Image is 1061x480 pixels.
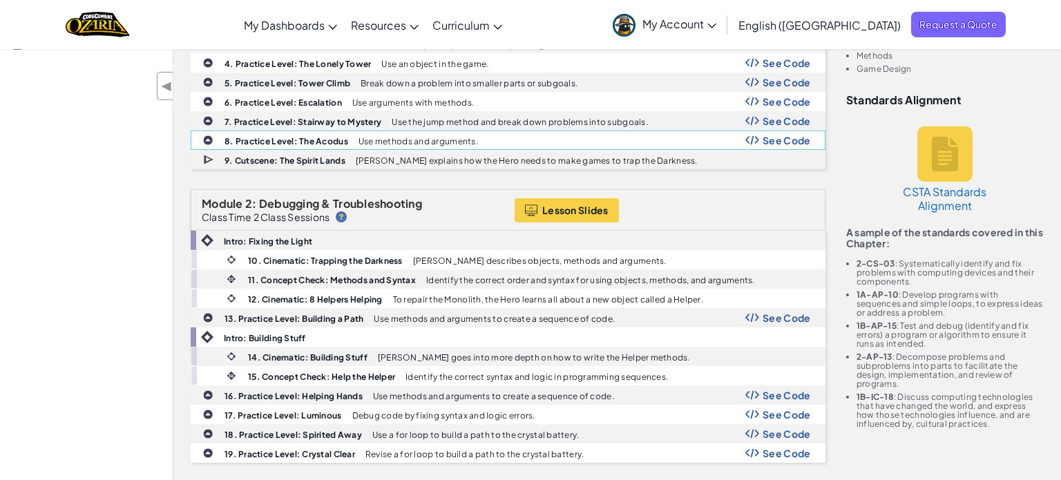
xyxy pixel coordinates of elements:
[857,289,899,300] b: 1A-AP-10
[393,295,703,304] p: To repair the Monolith, the Hero learns all about a new object called a Helper.
[191,250,825,269] a: 10. Cinematic: Trapping the Darkness [PERSON_NAME] describes objects, methods and arguments.
[202,390,213,401] img: IconPracticeLevel.svg
[191,308,825,327] a: 13. Practice Level: Building a Path Use methods and arguments to create a sequence of code. Show ...
[224,430,362,440] b: 18. Practice Level: Spirited Away
[745,390,759,400] img: Show Code Logo
[161,76,173,96] span: ◀
[248,352,367,363] b: 14. Cinematic: Building Stuff
[857,51,1044,60] li: Methods
[542,204,609,215] span: Lesson Slides
[237,6,344,44] a: My Dashboards
[191,347,825,366] a: 14. Cinematic: Building Stuff [PERSON_NAME] goes into more depth on how to write the Helper methods.
[224,97,342,108] b: 6. Practice Level: Escalation
[224,117,381,127] b: 7. Practice Level: Stairway to Mystery
[745,313,759,323] img: Show Code Logo
[224,410,342,421] b: 17. Practice Level: Luminous
[191,269,825,289] a: 11. Concept Check: Methods and Syntax Identify the correct order and syntax for using objects, me...
[426,276,755,285] p: Identify the correct order and syntax for using objects, methods, and arguments.
[763,96,811,107] span: See Code
[191,92,825,111] a: 6. Practice Level: Escalation Use arguments with methods. Show Code Logo See Code
[248,372,395,382] b: 15. Concept Check: Help the Helper
[857,352,1044,388] li: : Decompose problems and subproblems into parts to facilitate the design, implementation, and rev...
[224,449,355,459] b: 19. Practice Level: Crystal Clear
[224,314,363,324] b: 13. Practice Level: Building a Path
[66,10,130,39] a: Ozaria by CodeCombat logo
[374,314,615,323] p: Use methods and arguments to create a sequence of code.
[202,448,213,459] img: IconPracticeLevel.svg
[381,59,488,68] p: Use an object in the game.
[201,234,213,247] img: IconIntro.svg
[224,333,306,343] b: Intro: Building Stuff
[745,77,759,87] img: Show Code Logo
[857,392,1044,428] li: : Discuss computing technologies that have changed the world, and express how those technologies ...
[225,273,238,285] img: IconInteractive.svg
[202,96,213,107] img: IconPracticeLevel.svg
[66,10,130,39] img: Home
[356,156,698,165] p: [PERSON_NAME] explains how the Hero needs to make games to trap the Darkness.
[201,331,213,343] img: IconIntro.svg
[893,113,997,227] a: CSTA Standards Alignment
[202,409,213,420] img: IconPracticeLevel.svg
[359,137,478,146] p: Use methods and arguments.
[426,6,509,44] a: Curriculum
[244,18,325,32] span: My Dashboards
[191,405,825,424] a: 17. Practice Level: Luminous Debug code by fixing syntax and logic errors. Show Code Logo See Code
[191,443,825,463] a: 19. Practice Level: Crystal Clear Revise a for loop to build a path to the crystal battery. Show ...
[745,448,759,458] img: Show Code Logo
[191,385,825,405] a: 16. Practice Level: Helping Hands Use methods and arguments to create a sequence of code. Show Co...
[191,73,825,92] a: 5. Practice Level: Tower Climb Break down a problem into smaller parts or subgoals. Show Code Log...
[392,117,648,126] p: Use the jump method and break down problems into subgoals.
[911,12,1006,37] span: Request a Quote
[515,198,619,222] button: Lesson Slides
[225,350,238,363] img: IconCinematic.svg
[413,256,667,265] p: [PERSON_NAME] describes objects, methods and arguments.
[351,18,406,32] span: Resources
[202,196,243,211] span: Module
[732,6,908,44] a: English ([GEOGRAPHIC_DATA])
[857,259,1044,286] li: : Systematically identify and fix problems with computing devices and their components.
[202,428,213,439] img: IconPracticeLevel.svg
[365,450,584,459] p: Revise a for loop to build a path to the crystal battery.
[203,153,216,166] img: IconCutscene.svg
[352,98,474,107] p: Use arguments with methods.
[225,369,238,382] img: IconInteractive.svg
[373,392,614,401] p: Use methods and arguments to create a sequence of code.
[336,211,347,222] img: IconHint.svg
[763,448,811,459] span: See Code
[248,275,416,285] b: 11. Concept Check: Methods and Syntax
[857,258,895,269] b: 2-CS-03
[846,227,1044,249] p: A sample of the standards covered in this Chapter:
[191,289,825,308] a: 12. Cinematic: 8 Helpers Helping To repair the Monolith, the Hero learns all about a new object c...
[763,57,811,68] span: See Code
[745,97,759,106] img: Show Code Logo
[224,391,363,401] b: 16. Practice Level: Helping Hands
[202,312,213,323] img: IconPracticeLevel.svg
[344,6,426,44] a: Resources
[642,17,716,31] span: My Account
[745,135,759,145] img: Show Code Logo
[857,320,897,331] b: 1B-AP-15
[361,79,577,88] p: Break down a problem into smaller parts or subgoals.
[763,428,811,439] span: See Code
[202,57,213,68] img: IconPracticeLevel.svg
[857,352,892,362] b: 2-AP-13
[191,150,825,169] a: 9. Cutscene: The Spirit Lands [PERSON_NAME] explains how the Hero needs to make games to trap the...
[248,294,383,305] b: 12. Cinematic: 8 Helpers Helping
[191,424,825,443] a: 18. Practice Level: Spirited Away Use a for loop to build a path to the crystal battery. Show Cod...
[763,135,811,146] span: See Code
[202,115,213,126] img: IconPracticeLevel.svg
[191,111,825,131] a: 7. Practice Level: Stairway to Mystery Use the jump method and break down problems into subgoals....
[763,77,811,88] span: See Code
[224,136,348,146] b: 8. Practice Level: The Acodus
[224,236,312,247] b: Intro: Fixing the Light
[846,94,1044,106] h3: Standards Alignment
[857,392,894,402] b: 1B-IC-18
[224,155,345,166] b: 9. Cutscene: The Spirit Lands
[763,115,811,126] span: See Code
[432,18,490,32] span: Curriculum
[745,429,759,439] img: Show Code Logo
[224,59,371,69] b: 4. Practice Level: The Lonely Tower
[857,64,1044,73] li: Game Design
[379,40,560,49] p: Write a simple sequence to complete a goal.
